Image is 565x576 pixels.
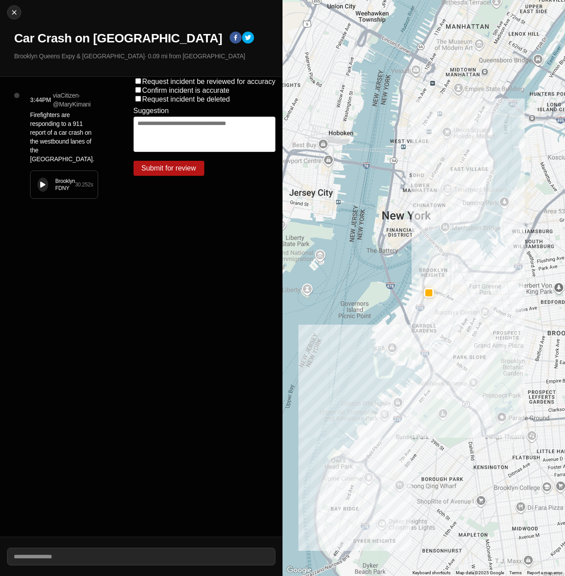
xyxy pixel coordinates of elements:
[30,95,51,104] p: 3:44PM
[134,107,169,115] label: Suggestion
[285,565,314,576] a: Open this area in Google Maps (opens a new window)
[75,181,93,188] div: 30.252 s
[142,95,230,103] label: Request incident be deleted
[134,161,204,176] button: Submit for review
[53,91,98,109] p: via Citizen · @ MaryKimani
[456,570,504,575] span: Map data ©2025 Google
[30,110,98,163] p: Firefighters are responding to a 911 report of a car crash on the westbound lanes of the [GEOGRAP...
[10,8,19,17] img: cancel
[229,31,242,45] button: facebook
[412,570,450,576] button: Keyboard shortcuts
[142,87,229,94] label: Confirm incident is accurate
[14,30,222,46] h1: Car Crash on [GEOGRAPHIC_DATA]
[7,5,21,19] button: cancel
[14,52,275,61] p: Brooklyn Queens Expy & [GEOGRAPHIC_DATA] · 0.09 mi from [GEOGRAPHIC_DATA]
[242,31,254,45] button: twitter
[55,178,75,192] div: Brooklyn FDNY
[509,570,522,575] a: Terms
[285,565,314,576] img: Google
[527,570,562,575] a: Report a map error
[142,78,276,85] label: Request incident be reviewed for accuracy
